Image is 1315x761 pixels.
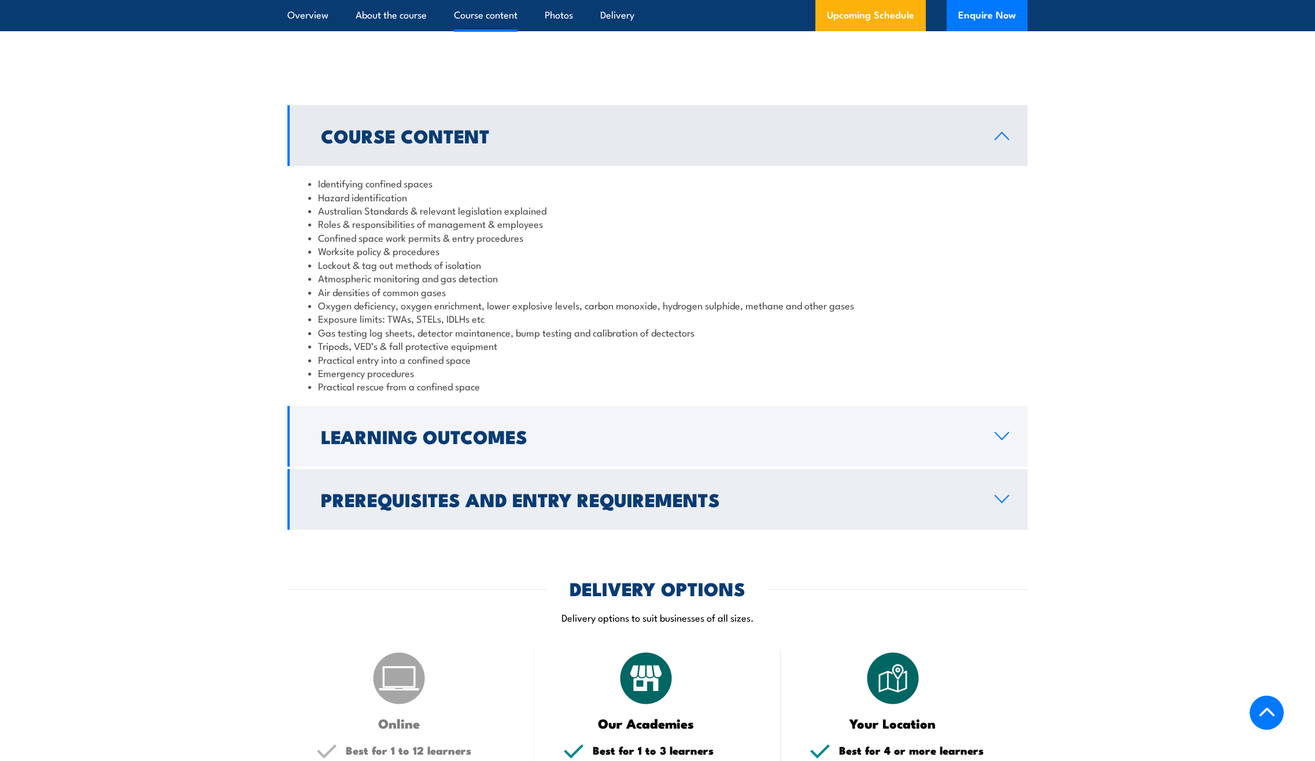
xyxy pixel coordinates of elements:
[308,231,1007,244] li: Confined space work permits & entry procedures
[308,244,1007,257] li: Worksite policy & procedures
[308,285,1007,298] li: Air densities of common gases
[316,716,482,730] h3: Online
[308,312,1007,325] li: Exposure limits: TWAs, STELs, IDLHs etc
[308,379,1007,393] li: Practical rescue from a confined space
[308,326,1007,339] li: Gas testing log sheets, detector maintanence, bump testing and calibration of dectectors
[563,716,729,730] h3: Our Academies
[287,611,1028,624] p: Delivery options to suit businesses of all sizes.
[321,428,976,444] h2: Learning Outcomes
[810,716,976,730] h3: Your Location
[287,469,1028,530] a: Prerequisites and Entry Requirements
[346,745,505,756] h5: Best for 1 to 12 learners
[570,580,745,596] h2: DELIVERY OPTIONS
[308,339,1007,352] li: Tripods, VED’s & fall protective equipment
[308,366,1007,379] li: Emergency procedures
[839,745,999,756] h5: Best for 4 or more learners
[308,353,1007,366] li: Practical entry into a confined space
[308,217,1007,230] li: Roles & responsibilities of management & employees
[321,127,976,143] h2: Course Content
[308,190,1007,204] li: Hazard identification
[287,105,1028,166] a: Course Content
[308,298,1007,312] li: Oxygen deficiency, oxygen enrichment, lower explosive levels, carbon monoxide, hydrogen sulphide,...
[308,176,1007,190] li: Identifying confined spaces
[321,491,976,507] h2: Prerequisites and Entry Requirements
[308,204,1007,217] li: Australian Standards & relevant legislation explained
[308,271,1007,285] li: Atmospheric monitoring and gas detection
[287,406,1028,467] a: Learning Outcomes
[593,745,752,756] h5: Best for 1 to 3 learners
[308,258,1007,271] li: Lockout & tag out methods of isolation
